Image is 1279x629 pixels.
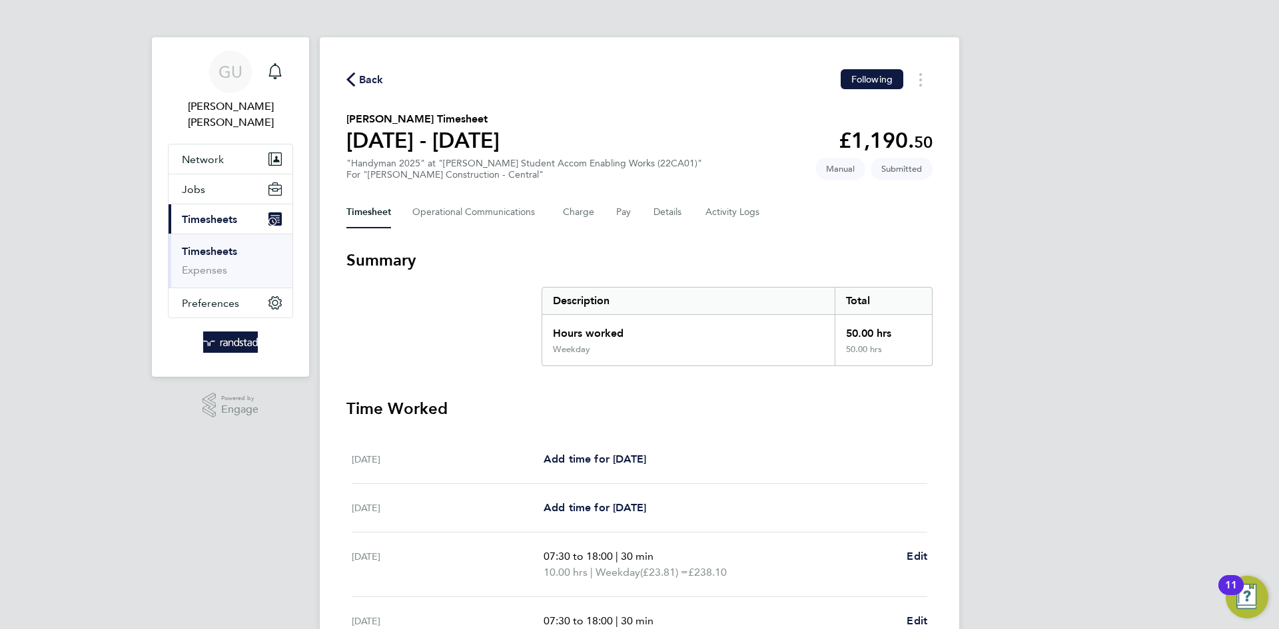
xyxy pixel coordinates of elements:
[346,71,384,88] button: Back
[616,196,632,228] button: Pay
[169,204,292,234] button: Timesheets
[616,550,618,562] span: |
[182,245,237,258] a: Timesheets
[835,315,932,344] div: 50.00 hrs
[835,344,932,365] div: 50.00 hrs
[841,69,903,89] button: Following
[544,614,613,627] span: 07:30 to 18:00
[352,451,544,467] div: [DATE]
[169,174,292,204] button: Jobs
[182,153,224,166] span: Network
[688,566,727,578] span: £238.10
[553,344,590,355] div: Weekday
[352,548,544,580] div: [DATE]
[907,550,927,562] span: Edit
[851,73,893,85] span: Following
[907,548,927,564] a: Edit
[346,158,702,180] div: "Handyman 2025" at "[PERSON_NAME] Student Accom Enabling Works (22CA01)"
[544,566,588,578] span: 10.00 hrs
[871,158,933,180] span: This timesheet is Submitted.
[169,234,292,288] div: Timesheets
[1226,576,1268,618] button: Open Resource Center, 11 new notifications
[346,111,500,127] h2: [PERSON_NAME] Timesheet
[596,564,640,580] span: Weekday
[203,393,259,418] a: Powered byEngage
[705,196,761,228] button: Activity Logs
[221,393,258,404] span: Powered by
[544,451,646,467] a: Add time for [DATE]
[169,144,292,174] button: Network
[346,169,702,180] div: For "[PERSON_NAME] Construction - Central"
[542,288,835,314] div: Description
[346,127,500,154] h1: [DATE] - [DATE]
[544,550,613,562] span: 07:30 to 18:00
[221,404,258,415] span: Engage
[544,501,646,514] span: Add time for [DATE]
[640,566,688,578] span: (£23.81) =
[346,250,933,271] h3: Summary
[182,183,205,196] span: Jobs
[544,453,646,465] span: Add time for [DATE]
[542,315,835,344] div: Hours worked
[839,128,933,153] app-decimal: £1,190.
[169,288,292,317] button: Preferences
[168,51,293,130] a: GU[PERSON_NAME] [PERSON_NAME]
[182,297,239,310] span: Preferences
[346,398,933,419] h3: Time Worked
[1225,585,1237,602] div: 11
[621,550,653,562] span: 30 min
[542,287,933,366] div: Summary
[909,69,933,90] button: Timesheets Menu
[835,288,932,314] div: Total
[203,331,258,353] img: randstad-logo-retina.png
[218,63,242,81] span: GU
[168,331,293,353] a: Go to home page
[346,196,391,228] button: Timesheet
[563,196,595,228] button: Charge
[359,72,384,88] span: Back
[590,566,593,578] span: |
[168,99,293,130] span: Georgina Ulysses
[182,264,227,276] a: Expenses
[621,614,653,627] span: 30 min
[907,614,927,627] span: Edit
[412,196,542,228] button: Operational Communications
[182,213,237,226] span: Timesheets
[815,158,865,180] span: This timesheet was manually created.
[914,132,933,152] span: 50
[544,500,646,516] a: Add time for [DATE]
[653,196,684,228] button: Details
[352,500,544,516] div: [DATE]
[907,613,927,629] a: Edit
[616,614,618,627] span: |
[152,37,309,377] nav: Main navigation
